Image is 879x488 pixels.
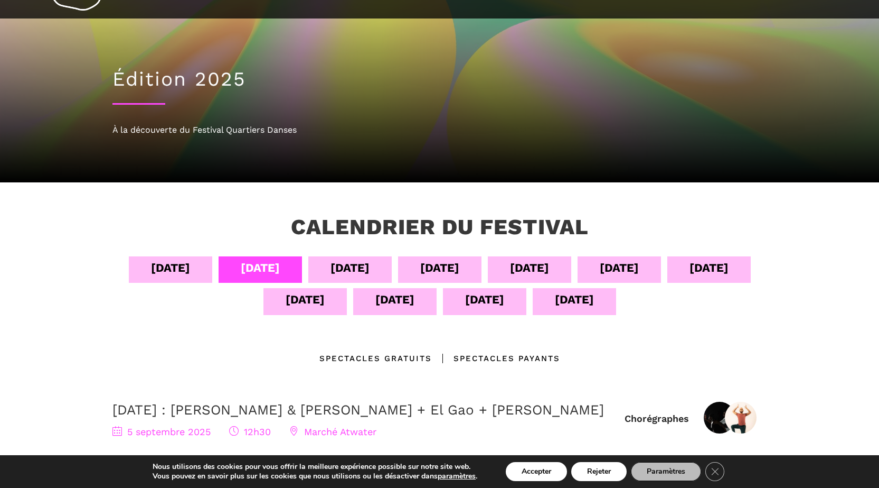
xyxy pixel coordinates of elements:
h3: Calendrier du festival [291,214,589,241]
div: À la découverte du Festival Quartiers Danses [112,123,767,137]
a: [DATE] : [PERSON_NAME] & [PERSON_NAME] + El Gao + [PERSON_NAME] [112,402,604,418]
div: [DATE] [689,259,729,277]
div: Spectacles Payants [432,352,560,365]
div: [DATE] [151,259,190,277]
div: [DATE] [510,259,549,277]
span: 5 septembre 2025 [112,426,211,437]
div: [DATE] [375,290,414,309]
button: Paramètres [631,462,701,481]
div: [DATE] [465,290,504,309]
p: Vous pouvez en savoir plus sur les cookies que nous utilisons ou les désactiver dans . [153,472,477,481]
div: [DATE] [420,259,459,277]
img: Athena Lucie Assamba & Leah Danga [704,402,735,434]
div: [DATE] [286,290,325,309]
div: [DATE] [600,259,639,277]
button: paramètres [438,472,476,481]
div: [DATE] [330,259,370,277]
img: Rameez Karim [725,402,757,434]
span: 12h30 [229,426,271,437]
div: Spectacles gratuits [319,352,432,365]
button: Rejeter [571,462,627,481]
button: Accepter [506,462,567,481]
div: [DATE] [555,290,594,309]
p: Nous utilisons des cookies pour vous offrir la meilleure expérience possible sur notre site web. [153,462,477,472]
button: Close GDPR Cookie Banner [705,462,724,481]
span: Marché Atwater [289,426,376,437]
div: [DATE] [241,259,280,277]
div: Chorégraphes [625,412,689,425]
h1: Édition 2025 [112,68,767,91]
